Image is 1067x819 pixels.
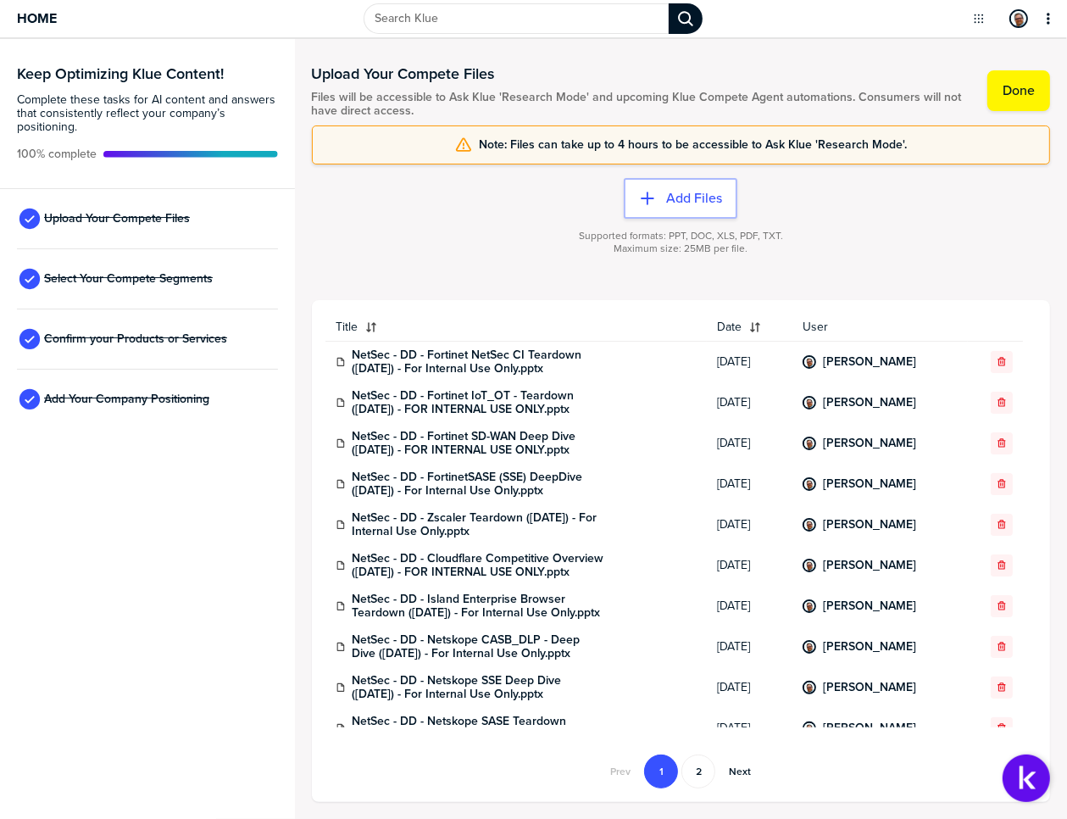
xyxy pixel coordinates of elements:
span: Date [717,320,742,334]
img: 3f52aea00f59351d4b34b17d24a3c45a-sml.png [804,479,814,489]
input: Search Klue [364,3,669,34]
button: Go to page 2 [681,755,715,788]
div: Dan Wohlgemuth [803,355,816,369]
span: Title [336,320,358,334]
div: Dan Wohlgemuth [803,396,816,409]
div: Dan Wohlgemuth [1009,9,1028,28]
img: 3f52aea00f59351d4b34b17d24a3c45a-sml.png [804,520,814,530]
span: [DATE] [717,559,782,572]
span: Files will be accessible to Ask Klue 'Research Mode' and upcoming Klue Compete Agent automations.... [312,91,970,118]
nav: Pagination Navigation [598,755,763,788]
span: Note: Files can take up to 4 hours to be accessible to Ask Klue 'Research Mode'. [479,138,907,152]
a: [PERSON_NAME] [823,437,916,450]
span: [DATE] [717,518,782,532]
div: Dan Wohlgemuth [803,477,816,491]
div: Search Klue [669,3,703,34]
span: Upload Your Compete Files [44,212,190,226]
a: [PERSON_NAME] [823,396,916,409]
span: Add Your Company Positioning [44,393,209,406]
span: [DATE] [717,721,782,735]
a: [PERSON_NAME] [823,721,916,735]
img: 3f52aea00f59351d4b34b17d24a3c45a-sml.png [804,560,814,571]
span: Maximum size: 25MB per file. [614,242,747,255]
img: 3f52aea00f59351d4b34b17d24a3c45a-sml.png [804,398,814,408]
label: Add Files [666,190,722,207]
button: Go to previous page [600,755,641,788]
div: Dan Wohlgemuth [803,559,816,572]
a: NetSec - DD - Netskope SASE Teardown ([DATE]) - For Internal Use Only.pptx [353,715,607,742]
a: NetSec - DD - Cloudflare Competitive Overview ([DATE]) - FOR INTERNAL USE ONLY.pptx [353,552,607,579]
a: [PERSON_NAME] [823,518,916,532]
div: Dan Wohlgemuth [803,681,816,694]
span: Complete these tasks for AI content and answers that consistently reflect your company’s position... [17,93,278,134]
button: Title [325,314,707,341]
span: Select Your Compete Segments [44,272,213,286]
h1: Upload Your Compete Files [312,64,970,84]
div: Dan Wohlgemuth [803,640,816,654]
img: 3f52aea00f59351d4b34b17d24a3c45a-sml.png [804,438,814,448]
a: NetSec - DD - Zscaler Teardown ([DATE]) - For Internal Use Only.pptx [353,511,607,538]
span: Confirm your Products or Services [44,332,227,346]
a: NetSec - DD - FortinetSASE (SSE) DeepDive ([DATE]) - For Internal Use Only.pptx [353,471,607,498]
img: 3f52aea00f59351d4b34b17d24a3c45a-sml.png [804,682,814,693]
div: Dan Wohlgemuth [803,721,816,735]
a: [PERSON_NAME] [823,599,916,613]
a: NetSec - DD - Fortinet SD-WAN Deep Dive ([DATE]) - FOR INTERNAL USE ONLY.pptx [353,430,607,457]
span: [DATE] [717,396,782,409]
button: Open Support Center [1003,755,1050,802]
a: NetSec - DD - Netskope CASB_DLP - Deep Dive ([DATE]) - For Internal Use Only.pptx [353,633,607,660]
button: Add Files [624,178,737,219]
span: [DATE] [717,477,782,491]
span: [DATE] [717,437,782,450]
span: [DATE] [717,355,782,369]
a: NetSec - DD - Fortinet IoT_OT - Teardown ([DATE]) - FOR INTERNAL USE ONLY.pptx [353,389,607,416]
a: NetSec - DD - Netskope SSE Deep Dive ([DATE]) - For Internal Use Only.pptx [353,674,607,701]
button: Done [987,70,1050,111]
a: [PERSON_NAME] [823,640,916,654]
button: Open Drop [970,10,987,27]
a: [PERSON_NAME] [823,477,916,491]
button: Date [707,314,792,341]
span: [DATE] [717,681,782,694]
a: NetSec - DD - Fortinet NetSec CI Teardown ([DATE]) - For Internal Use Only.pptx [353,348,607,376]
img: 3f52aea00f59351d4b34b17d24a3c45a-sml.png [804,723,814,733]
a: NetSec - DD - Island Enterprise Browser Teardown ([DATE]) - For Internal Use Only.pptx [353,593,607,620]
img: 3f52aea00f59351d4b34b17d24a3c45a-sml.png [804,357,814,367]
div: Dan Wohlgemuth [803,518,816,532]
img: 3f52aea00f59351d4b34b17d24a3c45a-sml.png [1011,11,1026,26]
img: 3f52aea00f59351d4b34b17d24a3c45a-sml.png [804,642,814,652]
span: Active [17,148,97,161]
span: Home [17,11,57,25]
a: [PERSON_NAME] [823,681,916,694]
a: [PERSON_NAME] [823,559,916,572]
span: Supported formats: PPT, DOC, XLS, PDF, TXT. [579,230,783,242]
button: Go to next page [719,755,761,788]
a: Edit Profile [1008,8,1030,30]
h3: Keep Optimizing Klue Content! [17,66,278,81]
img: 3f52aea00f59351d4b34b17d24a3c45a-sml.png [804,601,814,611]
div: Dan Wohlgemuth [803,437,816,450]
span: [DATE] [717,599,782,613]
div: Dan Wohlgemuth [803,599,816,613]
label: Done [1003,82,1035,99]
span: [DATE] [717,640,782,654]
a: [PERSON_NAME] [823,355,916,369]
span: User [803,320,958,334]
